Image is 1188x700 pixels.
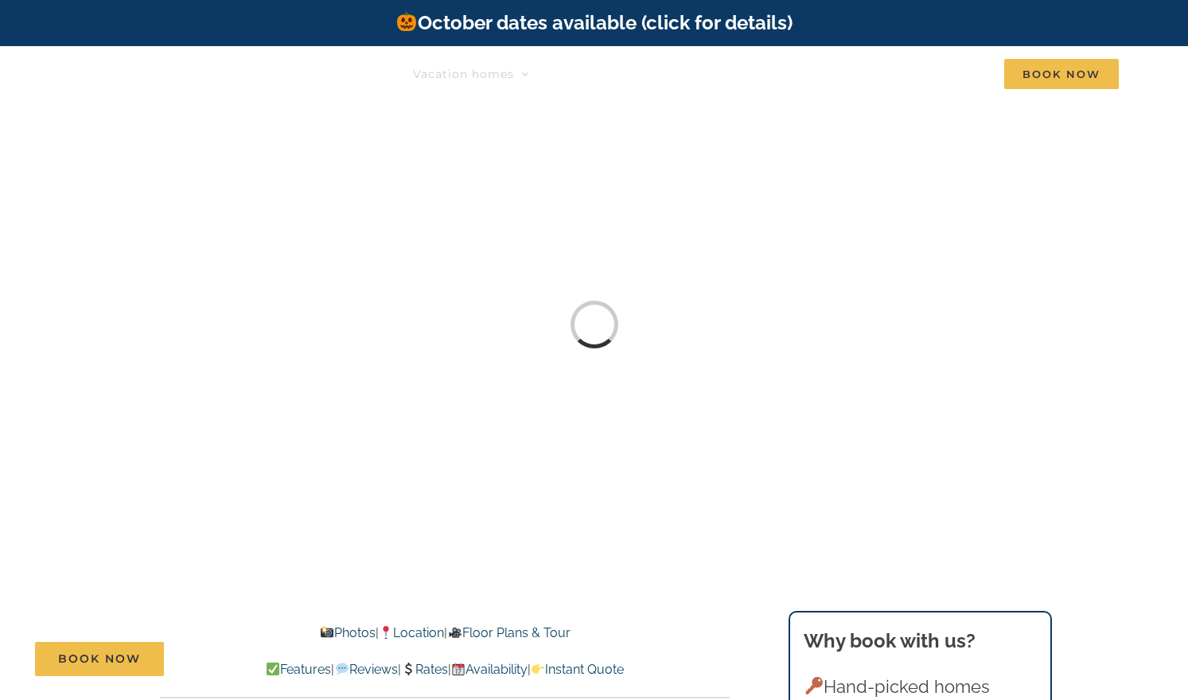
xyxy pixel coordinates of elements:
[918,58,968,90] a: Contact
[565,68,645,80] span: Things to do
[321,626,333,639] img: 📸
[401,662,448,677] a: Rates
[35,642,164,676] a: Book Now
[829,68,867,80] span: About
[320,625,376,640] a: Photos
[565,58,660,90] a: Things to do
[379,625,444,640] a: Location
[58,652,141,666] span: Book Now
[413,58,1119,90] nav: Main Menu
[531,662,624,677] a: Instant Quote
[918,68,968,80] span: Contact
[1004,59,1119,89] span: Book Now
[413,68,514,80] span: Vacation homes
[413,58,529,90] a: Vacation homes
[395,11,792,34] a: October dates available (click for details)
[397,12,416,31] img: 🎃
[449,626,462,639] img: 🎥
[380,626,392,639] img: 📍
[829,58,882,90] a: About
[447,625,570,640] a: Floor Plans & Tour
[804,627,1036,655] h3: Why book with us?
[451,662,528,677] a: Availability
[160,623,730,644] p: | |
[805,677,823,694] img: 🔑
[69,62,339,98] img: Branson Family Retreats Logo
[695,68,778,80] span: Deals & More
[695,58,793,90] a: Deals & More
[334,662,397,677] a: Reviews
[266,662,331,677] a: Features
